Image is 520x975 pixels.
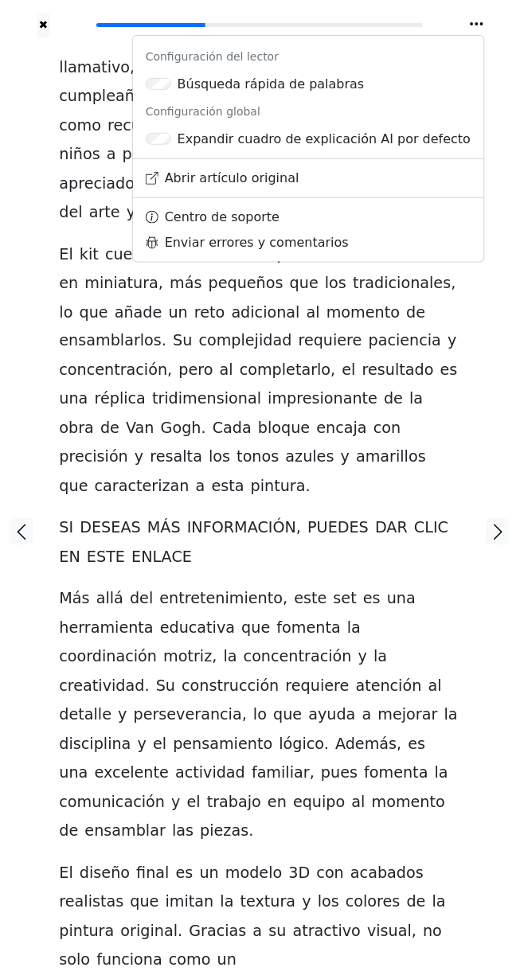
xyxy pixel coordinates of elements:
span: los [318,893,339,913]
span: , [208,245,213,265]
span: y [127,203,135,223]
span: un [200,864,219,884]
span: complejidad [199,332,292,352]
span: fomenta [277,619,341,639]
span: herramienta [59,619,153,639]
span: acabados [350,864,424,884]
span: creatividad [59,677,144,697]
span: CLIC [414,519,448,539]
span: D [299,864,311,884]
span: apreciado [59,174,135,194]
span: cuenta [105,245,158,265]
span: MÁS [147,519,181,539]
span: Cada [213,419,252,439]
span: coordinación [59,648,157,668]
span: INFORMACIÓN [187,519,296,539]
span: ensamblarlos [59,332,162,352]
span: azules [286,448,334,468]
span: la [221,893,234,913]
span: tonos [237,448,279,468]
span: del [130,590,153,610]
span: . [162,332,166,352]
span: a [196,478,205,497]
span: impresionante [268,390,377,410]
span: al [220,361,233,381]
span: una [59,764,88,784]
a: Abrir artículo original [133,165,484,190]
span: resalta [151,448,203,468]
span: DESEAS [80,519,141,539]
span: set [334,590,357,610]
span: motriz [163,648,212,668]
span: que [241,619,270,639]
span: los [209,448,230,468]
span: una [59,390,88,410]
span: comunicación [59,794,165,813]
span: este [295,590,327,610]
span: el [342,361,356,381]
span: a [253,922,263,942]
span: kit [80,245,99,265]
span: fomenta [365,764,428,784]
span: excelente [95,764,169,784]
span: , [213,648,217,668]
span: ayuda [309,706,356,726]
span: es [176,864,194,884]
span: del [59,203,82,223]
span: requiere [286,677,350,697]
span: la [435,764,448,784]
span: arte [89,203,120,223]
span: detalle [59,706,111,726]
span: de [385,390,404,410]
span: pues [321,764,358,784]
span: Gogh [161,419,201,439]
span: disciplina [59,735,131,755]
span: . [178,922,182,942]
span: las [172,822,194,842]
span: como [59,116,101,136]
span: construcción [182,677,279,697]
span: mejorar [378,706,438,726]
span: perseverancia [134,706,242,726]
span: atención [356,677,422,697]
span: EN [59,548,80,568]
span: adicional [232,303,300,323]
span: final [136,864,169,884]
span: , [397,735,402,755]
span: al [352,794,366,813]
span: construcción [340,245,437,265]
span: al [307,303,320,323]
span: y [341,448,350,468]
span: y [358,648,367,668]
span: cumpleaños [59,87,151,107]
a: Expandir cuadro de explicación AI por defecto [133,126,484,151]
span: El [59,864,72,884]
span: es [409,735,426,755]
span: pintura [59,922,114,942]
span: Su [156,677,175,697]
span: y [448,332,457,352]
span: al [428,677,442,697]
span: , [412,922,416,942]
span: es [363,590,381,610]
span: y [138,735,147,755]
span: réplica [95,390,146,410]
span: , [167,361,172,381]
span: más [170,274,201,294]
span: a [107,145,116,165]
button: ✖ [37,13,50,37]
span: en [59,274,78,294]
span: concentración [244,648,352,668]
span: solo [59,951,90,971]
span: lo [59,303,72,323]
span: con [164,245,191,265]
span: atractivo [293,922,361,942]
span: la [347,619,361,639]
span: y [303,893,311,913]
span: educativa [160,619,235,639]
span: como [169,951,211,971]
span: pequeños [209,274,283,294]
span: diseño [80,864,130,884]
span: , [310,764,315,784]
